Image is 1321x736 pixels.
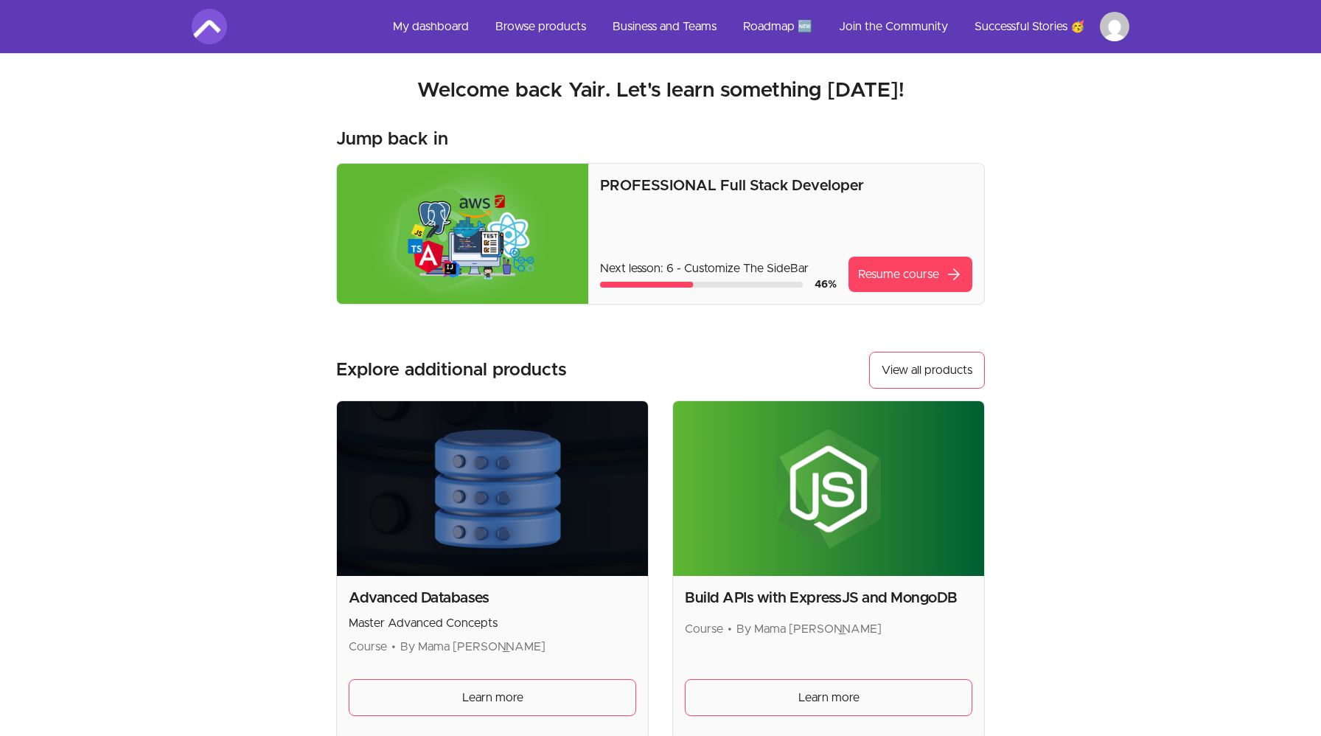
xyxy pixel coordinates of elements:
[337,164,588,304] img: Product image for PROFESSIONAL Full Stack Developer
[731,9,824,44] a: Roadmap 🆕
[815,280,837,290] span: 46 %
[336,358,567,382] h3: Explore additional products
[736,623,882,635] span: By Mama [PERSON_NAME]
[462,689,523,707] span: Learn more
[848,257,972,292] a: Resume coursearrow_forward
[1100,12,1129,41] img: Profile image for Yair Lisa
[673,401,984,576] img: Product image for Build APIs with ExpressJS and MongoDB
[600,282,803,288] div: Course progress
[349,588,636,608] h2: Advanced Databases
[600,260,837,277] p: Next lesson: 6 - Customize The SideBar
[600,176,972,196] p: PROFESSIONAL Full Stack Developer
[391,641,396,653] span: •
[337,401,648,576] img: Product image for Advanced Databases
[728,623,732,635] span: •
[827,9,960,44] a: Join the Community
[349,614,636,632] p: Master Advanced Concepts
[685,588,972,608] h2: Build APIs with ExpressJS and MongoDB
[336,128,448,151] h3: Jump back in
[349,679,636,716] a: Learn more
[484,9,598,44] a: Browse products
[349,641,387,653] span: Course
[945,265,963,283] span: arrow_forward
[381,9,481,44] a: My dashboard
[798,689,860,707] span: Learn more
[400,641,546,653] span: By Mama [PERSON_NAME]
[963,9,1097,44] a: Successful Stories 🥳
[685,623,723,635] span: Course
[601,9,728,44] a: Business and Teams
[685,679,972,716] a: Learn more
[869,352,985,389] a: View all products
[192,77,1129,104] h2: Welcome back Yair. Let's learn something [DATE]!
[192,9,227,44] img: Amigoscode logo
[381,9,1129,44] nav: Main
